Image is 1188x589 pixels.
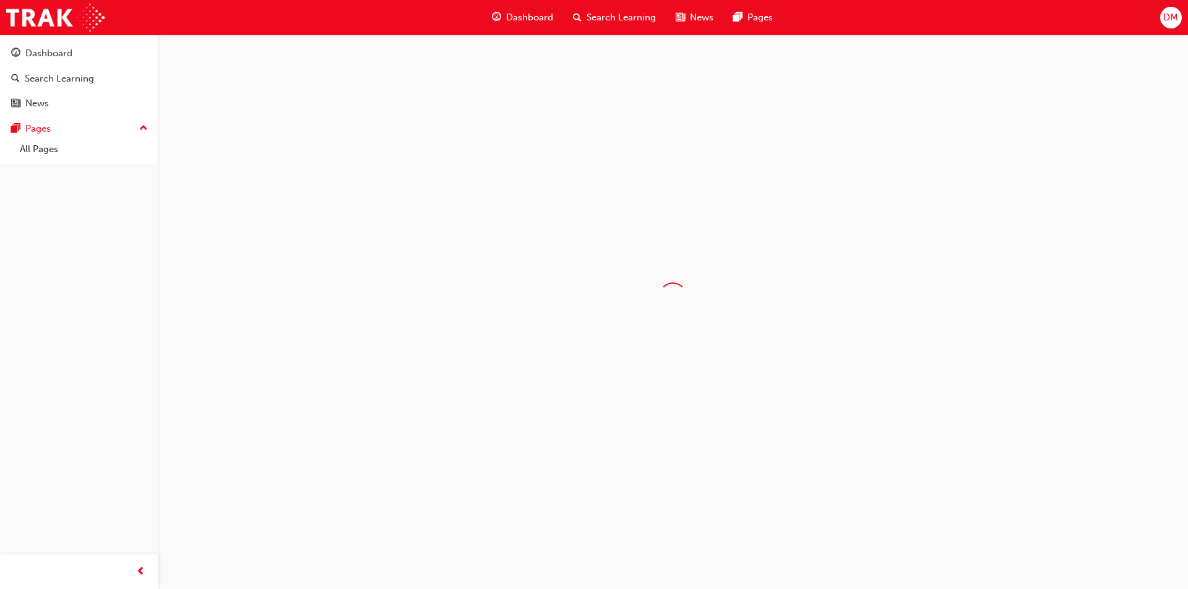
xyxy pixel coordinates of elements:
[5,42,153,65] a: Dashboard
[506,11,553,25] span: Dashboard
[11,74,20,85] span: search-icon
[666,5,723,30] a: news-iconNews
[25,72,94,86] div: Search Learning
[25,96,49,111] div: News
[1163,11,1178,25] span: DM
[5,117,153,140] button: Pages
[482,5,563,30] a: guage-iconDashboard
[5,92,153,115] a: News
[11,124,20,135] span: pages-icon
[587,11,656,25] span: Search Learning
[723,5,783,30] a: pages-iconPages
[676,10,685,25] span: news-icon
[563,5,666,30] a: search-iconSearch Learning
[1160,7,1182,28] button: DM
[690,11,713,25] span: News
[5,67,153,90] a: Search Learning
[11,98,20,109] span: news-icon
[136,564,145,580] span: prev-icon
[25,122,51,136] div: Pages
[15,140,153,159] a: All Pages
[25,46,72,61] div: Dashboard
[747,11,773,25] span: Pages
[11,48,20,59] span: guage-icon
[733,10,742,25] span: pages-icon
[492,10,501,25] span: guage-icon
[5,40,153,117] button: DashboardSearch LearningNews
[139,121,148,137] span: up-icon
[6,4,105,32] img: Trak
[573,10,582,25] span: search-icon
